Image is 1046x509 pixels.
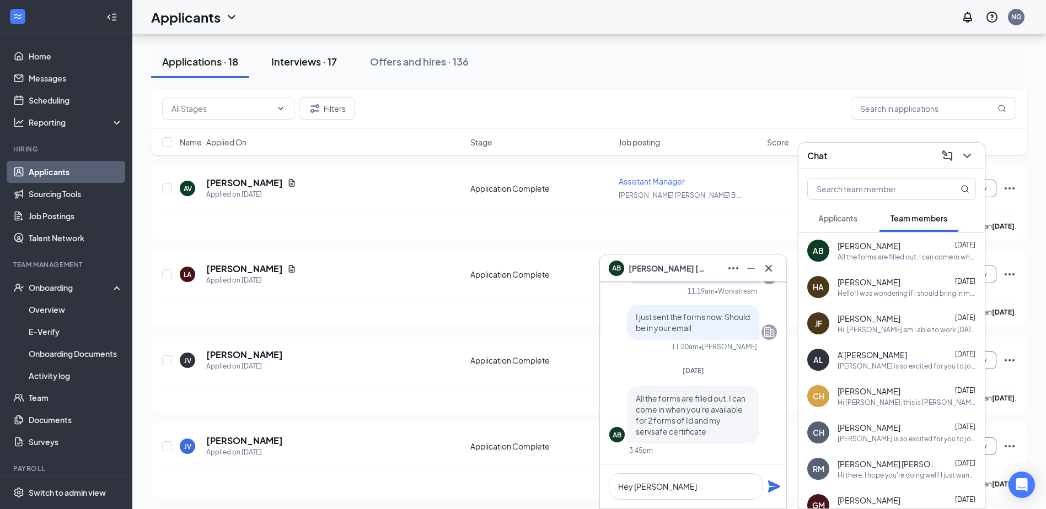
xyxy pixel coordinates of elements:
[838,495,900,506] span: [PERSON_NAME]
[763,326,776,339] svg: Company
[12,11,23,22] svg: WorkstreamLogo
[29,282,114,293] div: Onboarding
[206,189,296,200] div: Applied on [DATE]
[206,177,283,189] h5: [PERSON_NAME]
[206,447,283,458] div: Applied on [DATE]
[992,394,1015,402] b: [DATE]
[184,356,191,365] div: JV
[1003,354,1016,367] svg: Ellipses
[206,349,283,361] h5: [PERSON_NAME]
[13,282,24,293] svg: UserCheck
[955,423,975,431] span: [DATE]
[29,161,123,183] a: Applicants
[13,487,24,498] svg: Settings
[767,137,789,148] span: Score
[813,245,824,256] div: AB
[29,205,123,227] a: Job Postings
[29,321,123,343] a: E-Verify
[699,342,757,351] span: • [PERSON_NAME]
[683,366,704,375] span: [DATE]
[838,386,900,397] span: [PERSON_NAME]
[997,104,1006,113] svg: MagnifyingGlass
[287,264,296,273] svg: Document
[851,98,1016,120] input: Search in applications
[29,183,123,205] a: Sourcing Tools
[815,318,822,329] div: JF
[725,259,742,277] button: Ellipses
[985,10,999,24] svg: QuestionInfo
[813,391,824,402] div: CH
[838,458,937,469] span: [PERSON_NAME] [PERSON_NAME]
[1003,182,1016,195] svg: Ellipses
[13,117,24,128] svg: Analysis
[184,442,191,451] div: JV
[838,240,900,251] span: [PERSON_NAME]
[813,427,824,438] div: CH
[29,431,123,453] a: Surveys
[838,277,900,288] span: [PERSON_NAME]
[1003,440,1016,453] svg: Ellipses
[955,241,975,249] span: [DATE]
[13,260,121,269] div: Team Management
[106,12,117,23] svg: Collapse
[13,464,121,473] div: Payroll
[838,252,976,262] div: All the forms are filled out. I can come in when you're available for 2 forms of Id and my servsa...
[29,409,123,431] a: Documents
[838,422,900,433] span: [PERSON_NAME]
[636,393,745,436] span: All the forms are filled out. I can come in when you're available for 2 forms of Id and my servsa...
[184,184,192,193] div: AV
[838,313,900,324] span: [PERSON_NAME]
[938,147,956,165] button: ComposeMessage
[470,355,612,366] div: Application Complete
[838,289,976,298] div: Hello! I was wondering if i should bring in my no slip shoes and my black pants
[287,178,296,187] svg: Document
[941,149,954,163] svg: ComposeMessage
[609,473,763,500] textarea: Hey [PERSON_NAME]
[955,313,975,322] span: [DATE]
[470,183,612,194] div: Application Complete
[992,308,1015,316] b: [DATE]
[838,361,976,371] div: [PERSON_NAME] is so excited for you to join our team! Do you know anyone else who might be intere...
[807,150,827,162] h3: Chat
[992,480,1015,488] b: [DATE]
[688,286,715,296] div: 11:19am
[838,349,907,360] span: A’[PERSON_NAME]
[838,470,976,480] div: Hi there, I hope you're doing well! I just wanted to follow up as I don’t think I received the em...
[955,459,975,467] span: [DATE]
[225,10,238,24] svg: ChevronDown
[808,178,938,199] input: Search team member
[29,117,124,128] div: Reporting
[1009,472,1035,498] div: Open Intercom Messenger
[818,213,857,223] span: Applicants
[470,441,612,452] div: Application Complete
[308,102,321,115] svg: Filter
[727,262,740,275] svg: Ellipses
[29,343,123,365] a: Onboarding Documents
[813,281,824,293] div: HA
[838,325,976,334] div: Hi, [PERSON_NAME] am I able to work [DATE] from 5-10 I picked up the offer?
[162,55,238,68] div: Applications · 18
[955,386,975,394] span: [DATE]
[891,213,947,223] span: Team members
[961,10,974,24] svg: Notifications
[276,104,285,113] svg: ChevronDown
[370,55,469,68] div: Offers and hires · 136
[955,277,975,285] span: [DATE]
[171,102,272,115] input: All Stages
[206,263,283,275] h5: [PERSON_NAME]
[762,262,775,275] svg: Cross
[742,259,760,277] button: Minimize
[768,480,781,493] svg: Plane
[813,354,823,365] div: AL
[206,275,296,286] div: Applied on [DATE]
[760,259,777,277] button: Cross
[29,299,123,321] a: Overview
[29,89,123,111] a: Scheduling
[470,137,492,148] span: Stage
[29,67,123,89] a: Messages
[961,185,969,193] svg: MagnifyingGlass
[955,495,975,503] span: [DATE]
[961,149,974,163] svg: ChevronDown
[636,312,750,333] span: I just sent the forms now. Should be in your email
